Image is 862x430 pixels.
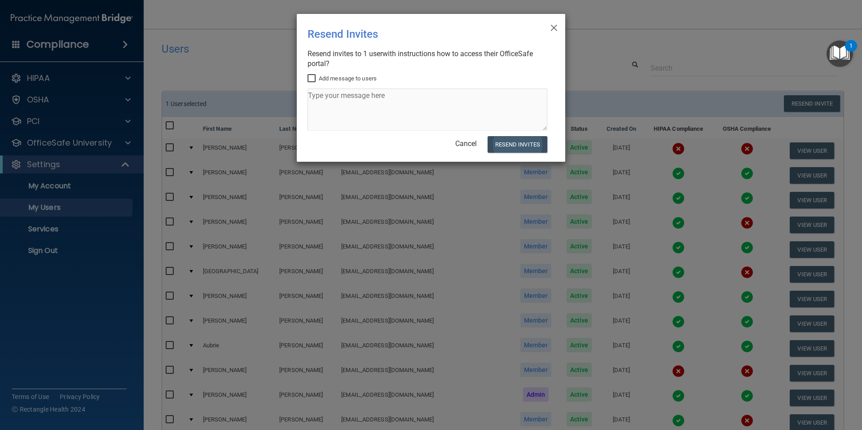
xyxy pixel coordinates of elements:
[827,40,853,67] button: Open Resource Center, 1 new notification
[308,49,547,69] div: Resend invites to 1 user with instructions how to access their OfficeSafe portal?
[308,21,518,47] div: Resend Invites
[308,75,318,82] input: Add message to users
[488,136,547,153] button: Resend Invites
[455,139,477,148] a: Cancel
[308,73,377,84] label: Add message to users
[550,18,558,35] span: ×
[849,46,853,58] div: 1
